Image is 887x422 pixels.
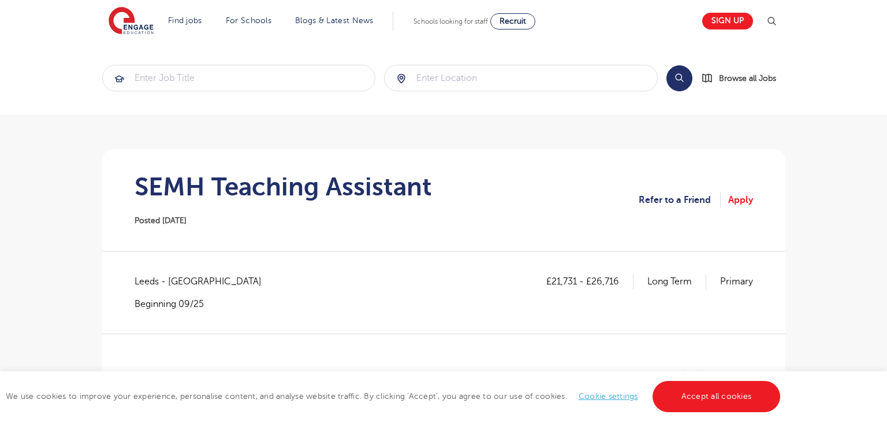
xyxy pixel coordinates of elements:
a: Refer to a Friend [639,193,721,208]
p: Beginning 09/25 [135,298,273,310]
a: Apply [728,193,753,208]
div: Submit [102,65,376,91]
p: Engage Education are looking for a caring and dedicated SEMH Teaching Assistant to work in an Ofs... [135,368,753,380]
a: Sign up [702,13,753,29]
a: Find jobs [168,16,202,25]
span: Posted [DATE] [135,216,187,225]
a: Recruit [490,13,535,29]
img: Engage Education [109,7,154,36]
a: Blogs & Latest News [295,16,374,25]
span: Recruit [500,17,526,25]
a: Cookie settings [579,392,638,401]
p: £21,731 - £26,716 [546,274,633,289]
input: Submit [385,65,657,91]
div: Submit [384,65,658,91]
h1: SEMH Teaching Assistant [135,172,432,201]
span: Leeds - [GEOGRAPHIC_DATA] [135,274,273,289]
button: Search [666,65,692,91]
p: Long Term [647,274,706,289]
span: Browse all Jobs [719,72,776,85]
span: We use cookies to improve your experience, personalise content, and analyse website traffic. By c... [6,392,783,401]
a: Accept all cookies [653,381,781,412]
input: Submit [103,65,375,91]
a: For Schools [226,16,271,25]
a: Browse all Jobs [702,72,785,85]
p: Primary [720,274,753,289]
span: Schools looking for staff [413,17,488,25]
